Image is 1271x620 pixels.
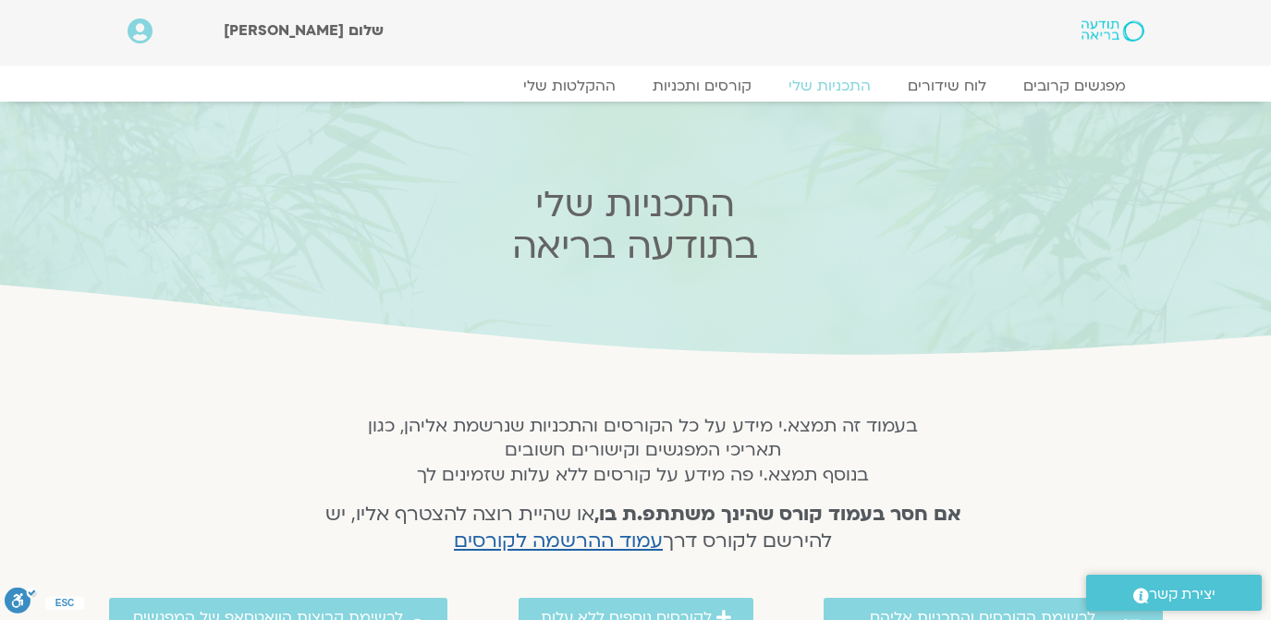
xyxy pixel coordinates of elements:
span: שלום [PERSON_NAME] [224,20,384,41]
a: קורסים ותכניות [634,77,770,95]
a: לוח שידורים [889,77,1005,95]
h4: או שהיית רוצה להצטרף אליו, יש להירשם לקורס דרך [300,502,985,555]
h2: התכניות שלי בתודעה בריאה [273,184,997,267]
a: מפגשים קרובים [1005,77,1144,95]
span: יצירת קשר [1149,582,1216,607]
strong: אם חסר בעמוד קורס שהינך משתתפ.ת בו, [594,501,961,528]
h5: בעמוד זה תמצא.י מידע על כל הקורסים והתכניות שנרשמת אליהן, כגון תאריכי המפגשים וקישורים חשובים בנו... [300,414,985,487]
a: עמוד ההרשמה לקורסים [454,528,663,554]
a: יצירת קשר [1086,575,1262,611]
nav: Menu [128,77,1144,95]
a: ההקלטות שלי [505,77,634,95]
a: התכניות שלי [770,77,889,95]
